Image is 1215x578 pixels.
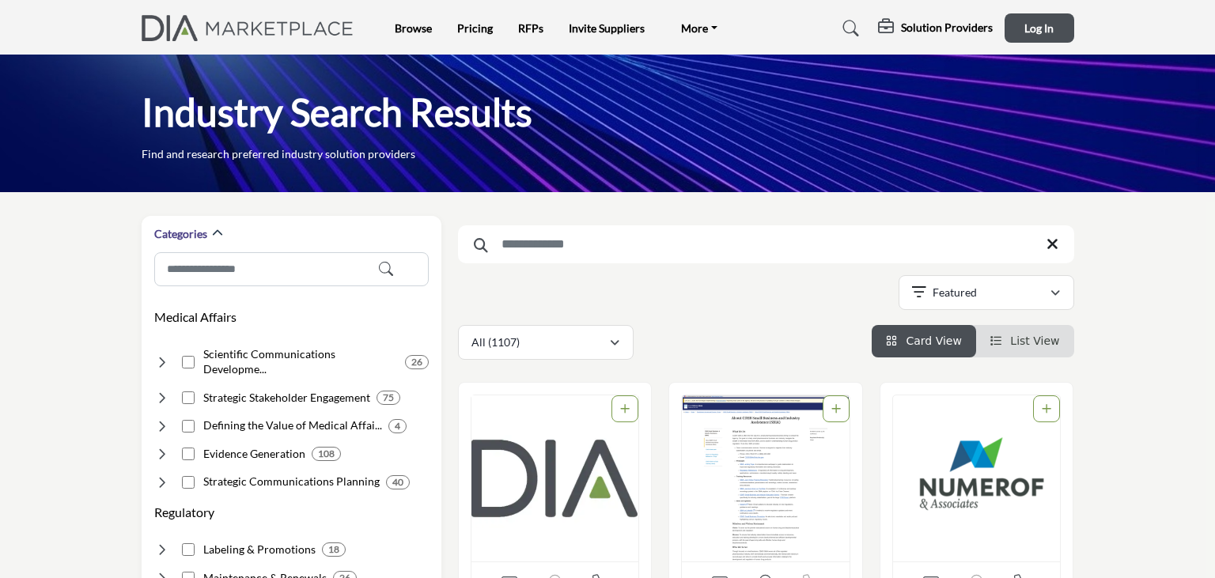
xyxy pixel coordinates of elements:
[976,325,1074,357] li: List View
[620,402,630,415] a: Add To List
[182,448,195,460] input: Select Evidence Generation checkbox
[383,392,394,403] b: 75
[458,325,634,360] button: All (1107)
[878,19,993,38] div: Solution Providers
[386,475,410,489] div: 40 Results For Strategic Communications Planning
[322,542,346,557] div: 18 Results For Labeling & Promotions
[886,334,962,347] a: View Card
[377,391,400,405] div: 75 Results For Strategic Stakeholder Engagement
[893,395,1061,561] img: Numerof & Associates
[1024,21,1054,35] span: Log In
[682,395,850,561] a: Open Listing in new tab
[203,542,316,557] h4: Labeling & Promotions: Determining safe product use specifications and claims.
[405,355,429,369] div: 26 Results For Scientific Communications Development
[458,225,1074,263] input: Search Keyword
[142,88,532,137] h1: Industry Search Results
[827,16,869,41] a: Search
[318,448,335,459] b: 108
[154,226,207,242] h2: Categories
[1042,402,1051,415] a: Add To List
[182,420,195,433] input: Select Defining the Value of Medical Affairs checkbox
[471,395,639,561] img: DIA Global
[471,334,520,350] p: All (1107)
[154,308,237,327] button: Medical Affairs
[990,334,1060,347] a: View List
[388,419,407,433] div: 4 Results For Defining the Value of Medical Affairs
[203,446,305,462] h4: Evidence Generation: Research to support clinical and economic value claims.
[933,285,977,300] p: Featured
[395,421,400,432] b: 4
[518,21,543,35] a: RFPs
[411,357,422,368] b: 26
[899,275,1074,310] button: Featured
[893,395,1061,561] a: Open Listing in new tab
[569,21,645,35] a: Invite Suppliers
[154,503,214,522] button: Regulatory
[392,477,403,488] b: 40
[457,21,493,35] a: Pricing
[203,346,399,377] h4: Scientific Communications Development: Creating scientific content showcasing clinical evidence.
[906,334,961,347] span: Card View
[682,395,850,561] img: FDA CDER Small Business and Industry Assistance (SBIA)
[901,21,993,35] h5: Solution Providers
[1005,13,1074,43] button: Log In
[328,544,339,555] b: 18
[182,356,195,368] input: Select Scientific Communications Development checkbox
[182,543,195,556] input: Select Labeling & Promotions checkbox
[670,17,729,40] a: More
[142,15,362,41] img: Site Logo
[203,474,380,489] h4: Strategic Communications Planning: Developing publication plans demonstrating product benefits an...
[312,447,341,461] div: 108 Results For Evidence Generation
[182,476,195,489] input: Select Strategic Communications Planning checkbox
[203,390,370,406] h4: Strategic Stakeholder Engagement: Interacting with key opinion leaders and advocacy partners.
[395,21,432,35] a: Browse
[872,325,976,357] li: Card View
[831,402,841,415] a: Add To List
[154,252,429,286] input: Search Category
[182,391,195,404] input: Select Strategic Stakeholder Engagement checkbox
[1010,334,1059,347] span: List View
[142,146,415,162] p: Find and research preferred industry solution providers
[203,417,382,433] h4: Defining the Value of Medical Affairs
[471,395,639,561] a: Open Listing in new tab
